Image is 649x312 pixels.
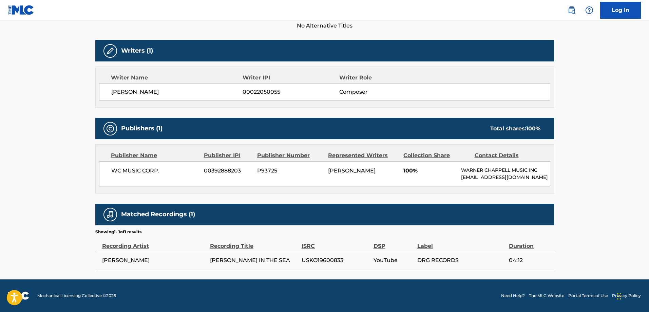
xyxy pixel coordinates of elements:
a: Log In [600,2,641,19]
a: Public Search [565,3,578,17]
iframe: Chat Widget [615,279,649,312]
h5: Publishers (1) [121,125,163,132]
div: Publisher IPI [204,151,252,160]
span: 100 % [526,125,540,132]
img: Writers [106,47,114,55]
div: ISRC [302,235,370,250]
span: 00022050055 [243,88,339,96]
a: Need Help? [501,293,525,299]
span: 04:12 [509,256,550,264]
div: Recording Artist [102,235,207,250]
div: Total shares: [490,125,540,133]
div: Represented Writers [328,151,398,160]
img: Matched Recordings [106,210,114,219]
p: [EMAIL_ADDRESS][DOMAIN_NAME] [461,174,550,181]
span: Composer [339,88,427,96]
div: Duration [509,235,550,250]
a: Portal Terms of Use [568,293,608,299]
span: No Alternative Titles [95,22,554,30]
img: logo [8,292,29,300]
a: The MLC Website [529,293,564,299]
span: 100% [403,167,456,175]
p: WARNER CHAPPELL MUSIC INC [461,167,550,174]
p: Showing 1 - 1 of 1 results [95,229,141,235]
h5: Writers (1) [121,47,153,55]
div: Publisher Number [257,151,323,160]
span: [PERSON_NAME] [111,88,243,96]
span: WC MUSIC CORP. [111,167,199,175]
img: MLC Logo [8,5,34,15]
span: [PERSON_NAME] [328,167,376,174]
div: DSP [374,235,414,250]
div: Recording Title [210,235,298,250]
span: USKO19600833 [302,256,370,264]
h5: Matched Recordings (1) [121,210,195,218]
span: YouTube [374,256,414,264]
div: Collection Share [403,151,469,160]
span: [PERSON_NAME] IN THE SEA [210,256,298,264]
img: help [585,6,593,14]
div: Writer Role [339,74,427,82]
span: 00392888203 [204,167,252,175]
div: Drag [617,286,621,307]
div: Publisher Name [111,151,199,160]
span: DRG RECORDS [417,256,505,264]
div: Label [417,235,505,250]
div: Writer IPI [243,74,339,82]
span: Mechanical Licensing Collective © 2025 [37,293,116,299]
img: search [568,6,576,14]
div: Help [583,3,596,17]
div: Writer Name [111,74,243,82]
span: P93725 [257,167,323,175]
span: [PERSON_NAME] [102,256,207,264]
a: Privacy Policy [612,293,641,299]
img: Publishers [106,125,114,133]
div: Contact Details [475,151,540,160]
